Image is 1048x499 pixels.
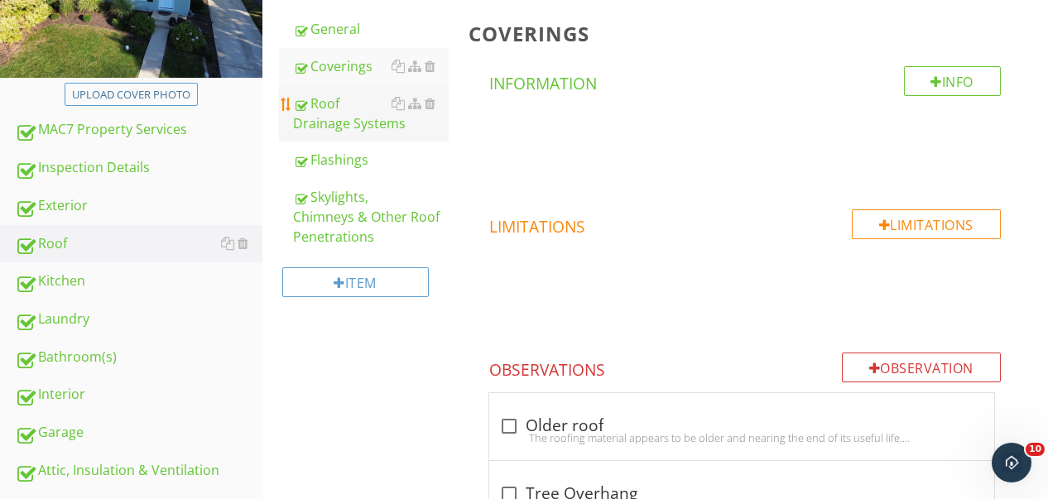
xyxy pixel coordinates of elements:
[65,83,198,106] button: Upload cover photo
[992,443,1031,482] iframe: Intercom live chat
[15,384,262,405] div: Interior
[489,66,1001,94] h4: Information
[15,195,262,217] div: Exterior
[15,271,262,292] div: Kitchen
[842,353,1001,382] div: Observation
[852,209,1001,239] div: Limitations
[294,94,449,133] div: Roof Drainage Systems
[15,309,262,330] div: Laundry
[15,460,262,482] div: Attic, Insulation & Ventilation
[499,431,984,444] div: The roofing material appears to be older and nearing the end of its useful life. Recommend budget...
[489,353,1001,381] h4: Observations
[904,66,1002,96] div: Info
[15,119,262,141] div: MAC7 Property Services
[282,267,429,297] div: Item
[15,347,262,368] div: Bathroom(s)
[294,56,449,76] div: Coverings
[15,157,262,179] div: Inspection Details
[469,22,1022,45] h3: Coverings
[15,233,262,255] div: Roof
[294,19,449,39] div: General
[294,187,449,247] div: Skylights, Chimneys & Other Roof Penetrations
[294,150,449,170] div: Flashings
[72,87,190,103] div: Upload cover photo
[1026,443,1045,456] span: 10
[489,209,1001,238] h4: Limitations
[15,422,262,444] div: Garage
